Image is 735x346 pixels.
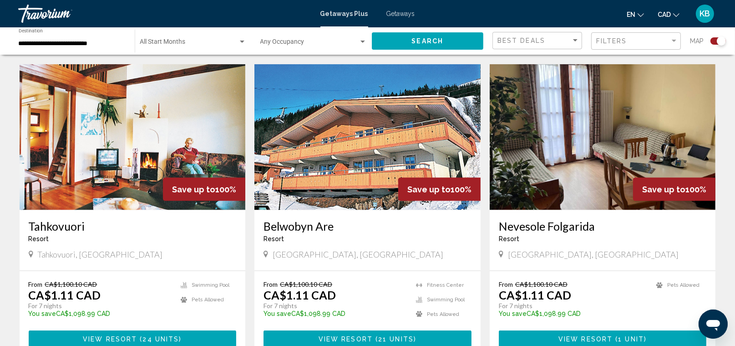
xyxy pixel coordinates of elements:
[280,280,332,288] span: CA$1,100.10 CAD
[137,336,182,343] span: ( )
[613,336,647,343] span: ( )
[29,310,172,317] p: CA$1,098.99 CAD
[699,310,728,339] iframe: Button to launch messaging window
[163,178,245,201] div: 100%
[667,282,700,288] span: Pets Allowed
[264,310,291,317] span: You save
[264,302,407,310] p: For 7 nights
[407,185,451,194] span: Save up to
[497,37,545,44] span: Best Deals
[372,32,484,49] button: Search
[172,185,215,194] span: Save up to
[499,288,571,302] p: CA$1.11 CAD
[264,288,336,302] p: CA$1.11 CAD
[411,38,443,45] span: Search
[378,336,414,343] span: 21 units
[264,235,284,243] span: Resort
[499,235,519,243] span: Resort
[143,336,179,343] span: 24 units
[497,37,579,45] mat-select: Sort by
[499,280,513,288] span: From
[192,282,229,288] span: Swimming Pool
[591,32,681,51] button: Filter
[192,297,224,303] span: Pets Allowed
[264,280,278,288] span: From
[596,37,627,45] span: Filters
[633,178,715,201] div: 100%
[508,249,679,259] span: [GEOGRAPHIC_DATA], [GEOGRAPHIC_DATA]
[427,282,464,288] span: Fitness Center
[45,280,97,288] span: CA$1,100.10 CAD
[499,310,527,317] span: You save
[29,288,101,302] p: CA$1.11 CAD
[29,302,172,310] p: For 7 nights
[515,280,568,288] span: CA$1,100.10 CAD
[29,310,56,317] span: You save
[693,4,717,23] button: User Menu
[658,11,671,18] span: CAD
[627,8,644,21] button: Change language
[642,185,685,194] span: Save up to
[499,219,707,233] a: Nevesole Folgarida
[320,10,368,17] a: Getaways Plus
[38,249,163,259] span: Tahkovuori, [GEOGRAPHIC_DATA]
[499,302,648,310] p: For 7 nights
[490,64,716,210] img: S197I01X.jpg
[18,5,311,23] a: Travorium
[427,311,459,317] span: Pets Allowed
[618,336,644,343] span: 1 unit
[83,336,137,343] span: View Resort
[20,64,246,210] img: 3139I01X.jpg
[700,9,710,18] span: KB
[627,11,635,18] span: en
[29,280,43,288] span: From
[264,219,471,233] a: Belwobyn Are
[264,310,407,317] p: CA$1,098.99 CAD
[29,235,49,243] span: Resort
[690,35,704,47] span: Map
[29,219,237,233] a: Tahkovuori
[273,249,443,259] span: [GEOGRAPHIC_DATA], [GEOGRAPHIC_DATA]
[373,336,416,343] span: ( )
[558,336,613,343] span: View Resort
[398,178,481,201] div: 100%
[254,64,481,210] img: 4093E01X.jpg
[499,310,648,317] p: CA$1,098.99 CAD
[386,10,415,17] a: Getaways
[427,297,465,303] span: Swimming Pool
[658,8,679,21] button: Change currency
[319,336,373,343] span: View Resort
